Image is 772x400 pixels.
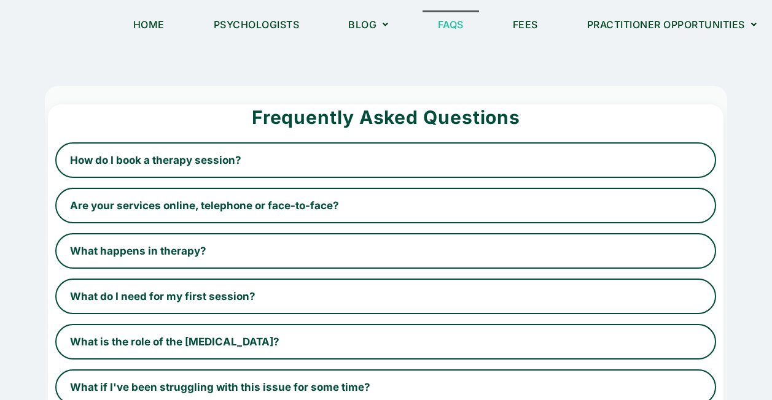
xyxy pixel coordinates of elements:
button: What happens in therapy? [55,233,716,269]
button: What is the role of the [MEDICAL_DATA]? [55,324,716,360]
a: FAQs [423,10,479,39]
a: Fees [497,10,553,39]
a: Home [118,10,180,39]
button: Are your services online, telephone or face-to-face? [55,188,716,223]
button: What do I need for my first session? [55,279,716,314]
button: How do I book a therapy session? [55,142,716,178]
h1: Frequently Asked Questions [55,104,716,130]
a: Psychologists [198,10,315,39]
a: Blog [333,10,404,39]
